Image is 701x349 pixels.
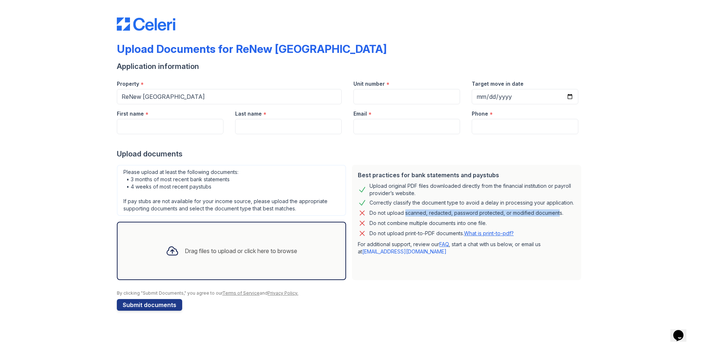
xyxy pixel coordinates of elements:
label: Property [117,80,139,88]
div: Upload Documents for ReNew [GEOGRAPHIC_DATA] [117,42,387,55]
label: Target move in date [472,80,524,88]
div: By clicking "Submit Documents," you agree to our and [117,290,584,296]
div: Application information [117,61,584,71]
div: Do not combine multiple documents into one file. [369,219,487,228]
label: First name [117,110,144,117]
label: Email [353,110,367,117]
label: Last name [235,110,262,117]
div: Please upload at least the following documents: • 3 months of most recent bank statements • 4 wee... [117,165,346,216]
a: Terms of Service [222,290,260,296]
iframe: chat widget [670,320,694,342]
div: Do not upload scanned, redacted, password protected, or modified documents. [369,209,563,217]
p: Do not upload print-to-PDF documents. [369,230,514,237]
a: [EMAIL_ADDRESS][DOMAIN_NAME] [362,248,447,255]
img: CE_Logo_Blue-a8612792a0a2168367f1c8372b55b34899dd931a85d93a1a3d3e32e68fde9ad4.png [117,18,175,31]
div: Best practices for bank statements and paystubs [358,171,575,179]
label: Phone [472,110,488,117]
p: For additional support, review our , start a chat with us below, or email us at [358,241,575,255]
div: Upload documents [117,149,584,159]
div: Upload original PDF files downloaded directly from the financial institution or payroll provider’... [369,182,575,197]
a: What is print-to-pdf? [464,230,514,236]
label: Unit number [353,80,385,88]
div: Correctly classify the document type to avoid a delay in processing your application. [369,198,574,207]
div: Drag files to upload or click here to browse [185,247,297,255]
a: FAQ [439,241,449,247]
a: Privacy Policy. [268,290,298,296]
button: Submit documents [117,299,182,311]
